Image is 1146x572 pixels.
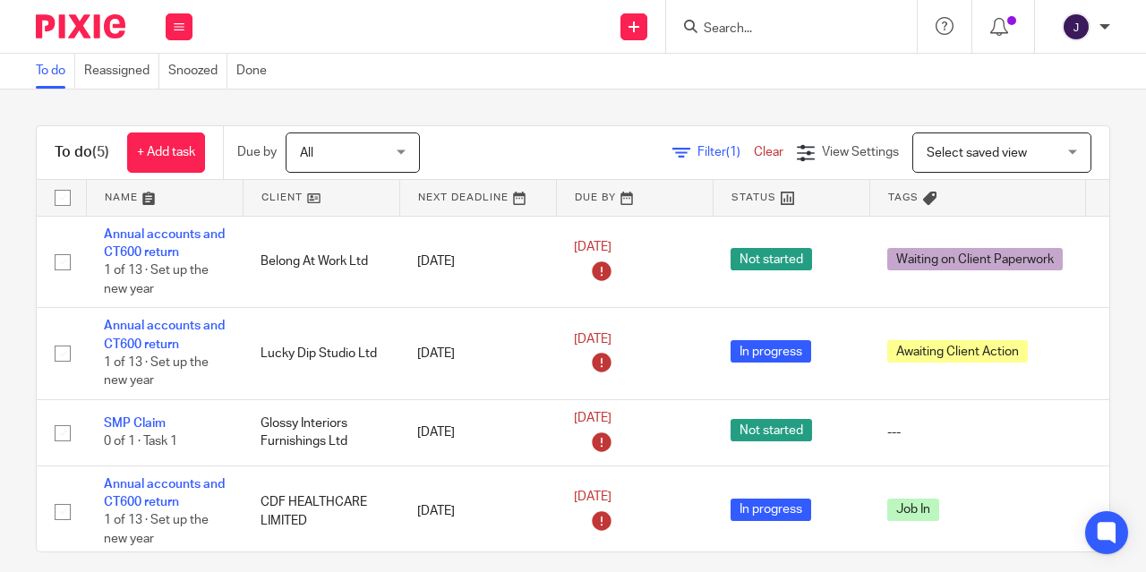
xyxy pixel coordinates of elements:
td: [DATE] [399,400,556,466]
a: Clear [754,146,783,158]
input: Search [702,21,863,38]
img: svg%3E [1062,13,1090,41]
span: Filter [697,146,754,158]
span: (1) [726,146,740,158]
td: Lucky Dip Studio Ltd [243,308,399,400]
span: [DATE] [574,241,611,253]
td: Glossy Interiors Furnishings Ltd [243,400,399,466]
td: [DATE] [399,216,556,308]
span: Job In [887,499,939,521]
a: Done [236,54,276,89]
span: Not started [731,248,812,270]
span: Not started [731,419,812,441]
span: Tags [888,192,919,202]
img: Pixie [36,14,125,38]
td: [DATE] [399,465,556,558]
span: In progress [731,499,811,521]
h1: To do [55,143,109,162]
a: + Add task [127,132,205,173]
span: 0 of 1 · Task 1 [104,435,177,448]
span: 1 of 13 · Set up the new year [104,515,209,546]
a: Annual accounts and CT600 return [104,228,225,259]
td: Belong At Work Ltd [243,216,399,308]
a: To do [36,54,75,89]
span: Awaiting Client Action [887,340,1028,363]
a: SMP Claim [104,417,166,430]
span: View Settings [822,146,899,158]
span: In progress [731,340,811,363]
span: Waiting on Client Paperwork [887,248,1063,270]
span: 1 of 13 · Set up the new year [104,264,209,295]
td: [DATE] [399,308,556,400]
span: (5) [92,145,109,159]
span: Select saved view [927,147,1027,159]
div: --- [887,423,1067,441]
span: [DATE] [574,412,611,424]
span: 1 of 13 · Set up the new year [104,356,209,388]
a: Reassigned [84,54,159,89]
span: All [300,147,313,159]
span: [DATE] [574,491,611,503]
span: [DATE] [574,333,611,346]
td: CDF HEALTHCARE LIMITED [243,465,399,558]
a: Snoozed [168,54,227,89]
a: Annual accounts and CT600 return [104,478,225,508]
a: Annual accounts and CT600 return [104,320,225,350]
p: Due by [237,143,277,161]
